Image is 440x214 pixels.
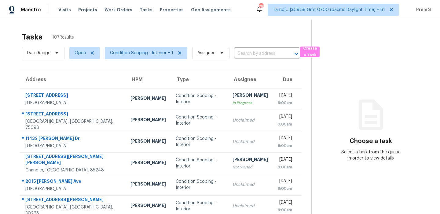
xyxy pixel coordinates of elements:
[233,92,268,100] div: [PERSON_NAME]
[278,92,292,100] div: [DATE]
[25,100,121,106] div: [GEOGRAPHIC_DATA]
[234,49,283,58] input: Search by address
[233,182,268,188] div: Unclaimed
[21,7,41,13] span: Maestro
[171,71,228,88] th: Type
[191,7,231,13] span: Geo Assignments
[25,153,121,167] div: [STREET_ADDRESS][PERSON_NAME][PERSON_NAME]
[278,164,292,170] div: 9:00am
[176,178,223,191] div: Condition Scoping - Interior
[58,7,71,13] span: Visits
[176,136,223,148] div: Condition Scoping - Interior
[52,34,74,40] span: 107 Results
[259,4,263,10] div: 787
[278,114,292,121] div: [DATE]
[197,50,215,56] span: Assignee
[160,7,184,13] span: Properties
[130,95,166,103] div: [PERSON_NAME]
[233,100,268,106] div: In Progress
[278,121,292,127] div: 9:00am
[126,71,171,88] th: HPM
[78,7,97,13] span: Projects
[233,156,268,164] div: [PERSON_NAME]
[75,50,86,56] span: Open
[25,178,121,186] div: 2015 [PERSON_NAME] Ave
[27,50,50,56] span: Date Range
[176,93,223,105] div: Condition Scoping - Interior
[105,7,132,13] span: Work Orders
[273,7,385,13] span: Tamp[…]3:59:59 Gmt 0700 (pacific Daylight Time) + 61
[233,117,268,123] div: Unclaimed
[25,92,121,100] div: [STREET_ADDRESS]
[25,197,121,204] div: [STREET_ADDRESS][PERSON_NAME]
[25,111,121,118] div: [STREET_ADDRESS]
[130,138,166,146] div: [PERSON_NAME]
[130,181,166,189] div: [PERSON_NAME]
[341,149,401,161] div: Select a task from the queue in order to view details
[278,143,292,149] div: 9:00am
[278,199,292,207] div: [DATE]
[130,117,166,124] div: [PERSON_NAME]
[278,207,292,213] div: 9:00am
[176,157,223,169] div: Condition Scoping - Interior
[278,186,292,192] div: 9:00am
[25,167,121,173] div: Chandler, [GEOGRAPHIC_DATA], 85248
[414,7,431,13] span: Prem S
[278,100,292,106] div: 9:00am
[25,143,121,149] div: [GEOGRAPHIC_DATA]
[140,8,152,12] span: Tasks
[273,71,302,88] th: Due
[22,34,42,40] h2: Tasks
[130,202,166,210] div: [PERSON_NAME]
[233,139,268,145] div: Unclaimed
[278,156,292,164] div: [DATE]
[25,118,121,131] div: [GEOGRAPHIC_DATA], [GEOGRAPHIC_DATA], 75098
[25,186,121,192] div: [GEOGRAPHIC_DATA]
[228,71,273,88] th: Assignee
[278,178,292,186] div: [DATE]
[292,50,301,58] button: Open
[110,50,173,56] span: Condition Scoping - Interior + 1
[20,71,126,88] th: Address
[350,138,392,144] h3: Choose a task
[25,135,121,143] div: 11432 [PERSON_NAME] Dr
[278,135,292,143] div: [DATE]
[233,203,268,209] div: Unclaimed
[300,47,320,57] button: Create a Task
[233,164,268,170] div: Not Started
[176,114,223,126] div: Condition Scoping - Interior
[176,200,223,212] div: Condition Scoping - Interior
[130,160,166,167] div: [PERSON_NAME]
[303,45,317,59] span: Create a Task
